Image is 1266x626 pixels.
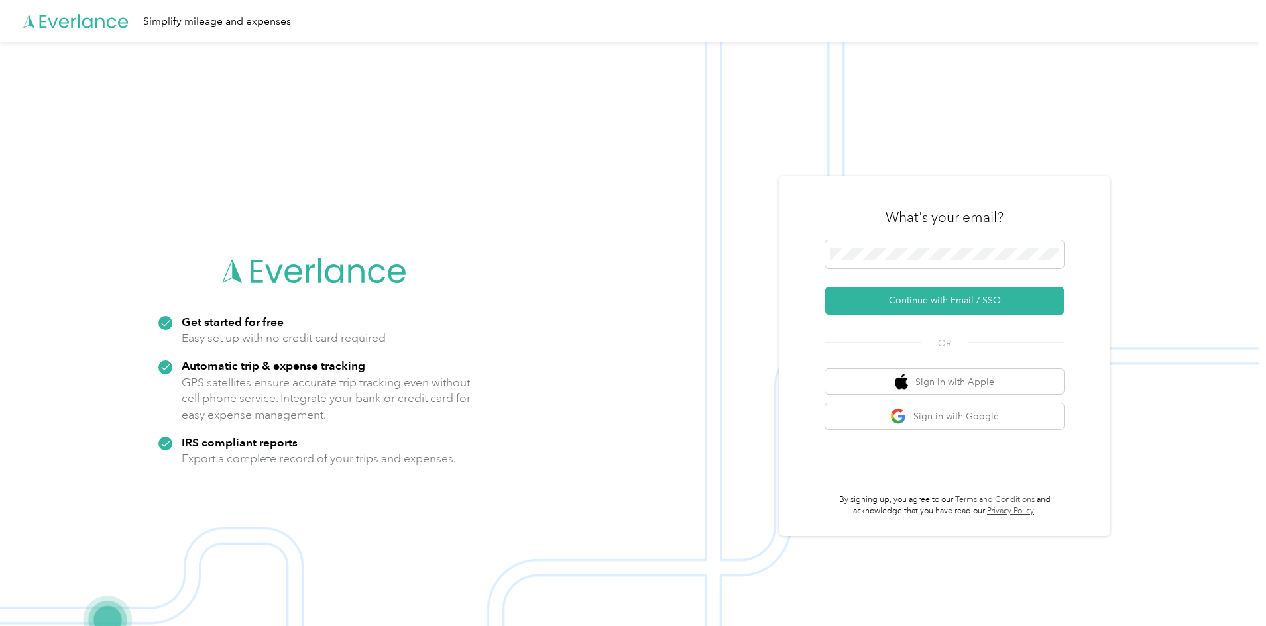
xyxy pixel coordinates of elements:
p: By signing up, you agree to our and acknowledge that you have read our . [825,494,1064,517]
p: GPS satellites ensure accurate trip tracking even without cell phone service. Integrate your bank... [182,374,471,423]
strong: Get started for free [182,315,284,329]
span: OR [921,337,968,350]
p: Easy set up with no credit card required [182,330,386,346]
h3: What's your email? [886,208,1004,227]
a: Privacy Policy [987,506,1034,516]
button: google logoSign in with Google [825,403,1064,429]
a: Terms and Conditions [955,495,1035,505]
div: Simplify mileage and expenses [143,13,291,30]
button: Continue with Email / SSO [825,287,1064,315]
strong: Automatic trip & expense tracking [182,358,365,372]
strong: IRS compliant reports [182,435,298,449]
button: apple logoSign in with Apple [825,369,1064,395]
img: apple logo [895,374,908,390]
p: Export a complete record of your trips and expenses. [182,450,456,467]
img: google logo [890,408,907,425]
